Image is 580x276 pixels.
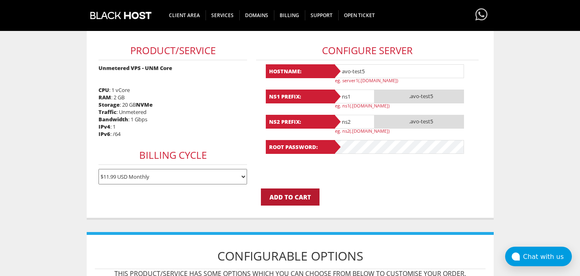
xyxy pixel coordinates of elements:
p: eg. ns1(.[DOMAIN_NAME]) [335,103,469,109]
span: .avo-test5 [374,90,464,103]
b: NS2 Prefix: [266,115,335,129]
span: Support [305,10,339,20]
span: Billing [274,10,305,20]
p: eg. ns2(.[DOMAIN_NAME]) [335,128,469,134]
b: CPU [98,86,109,94]
b: Bandwidth [98,116,128,123]
h3: Billing Cycle [98,146,247,165]
b: Root Password: [266,140,335,154]
h1: Configurable Options [95,243,486,269]
span: .avo-test5 [374,115,464,129]
b: Traffic [98,108,116,116]
button: Chat with us [505,247,572,266]
p: eg. server1(.[DOMAIN_NAME]) [335,77,469,83]
span: CLIENT AREA [163,10,206,20]
b: NS1 Prefix: [266,90,335,103]
b: RAM [98,94,111,101]
input: Add to Cart [261,188,320,206]
b: IPv6 [98,130,110,138]
b: Hostname: [266,64,335,78]
b: NVMe [136,101,153,108]
div: : 1 vCore : 2 GB : 20 GB : Unmetered : 1 Gbps : 1 : /64 [95,29,251,188]
span: Open Ticket [338,10,381,20]
strong: Unmetered VPS - UNM Core [98,64,172,72]
b: Storage [98,101,120,108]
span: SERVICES [206,10,240,20]
h3: Product/Service [98,41,247,60]
span: Domains [239,10,274,20]
div: Chat with us [523,253,572,261]
h3: Configure Server [256,41,479,60]
b: IPv4 [98,123,110,130]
